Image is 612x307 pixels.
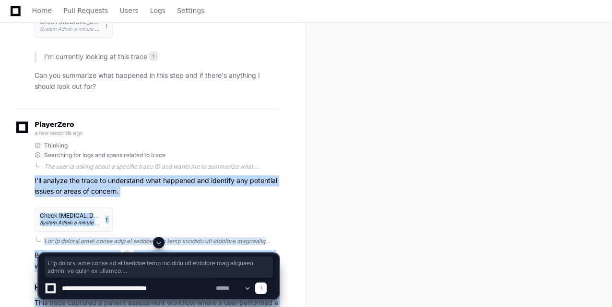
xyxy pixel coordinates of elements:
span: Searching for logs and spans related to trace [44,151,165,159]
span: PlayerZero [35,122,74,127]
span: Logs [150,8,165,13]
span: 1 [106,216,107,223]
button: Check [MEDICAL_DATA]System Admin a minute ago1 [35,208,113,232]
p: I'm currently looking at this trace [44,51,279,62]
span: 1 [149,51,158,61]
span: System Admin a minute ago [40,220,104,225]
span: Pull Requests [63,8,108,13]
span: L'ip dolorsi ame conse ad elitseddoe temp incididu utl etdolore mag aliquaeni admini ve quisn ex ... [47,259,270,275]
span: a few seconds ago [35,129,82,136]
span: Settings [177,8,204,13]
p: Can you summarize what happened in this step and if there's anything I should look out for? [35,70,279,92]
button: Check [MEDICAL_DATA]System Admin a minute ago1 [35,14,113,38]
span: 1 [106,22,107,30]
span: Thinking [44,142,68,149]
div: The user is asking about a specific trace ID and wants me to summarize what happened and identify... [44,163,279,171]
span: Users [120,8,139,13]
span: System Admin a minute ago [40,26,104,32]
p: I'll analyze the trace to understand what happened and identify any potential issues or areas of ... [35,175,279,197]
span: Home [32,8,52,13]
h1: Check [MEDICAL_DATA] [40,213,101,219]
